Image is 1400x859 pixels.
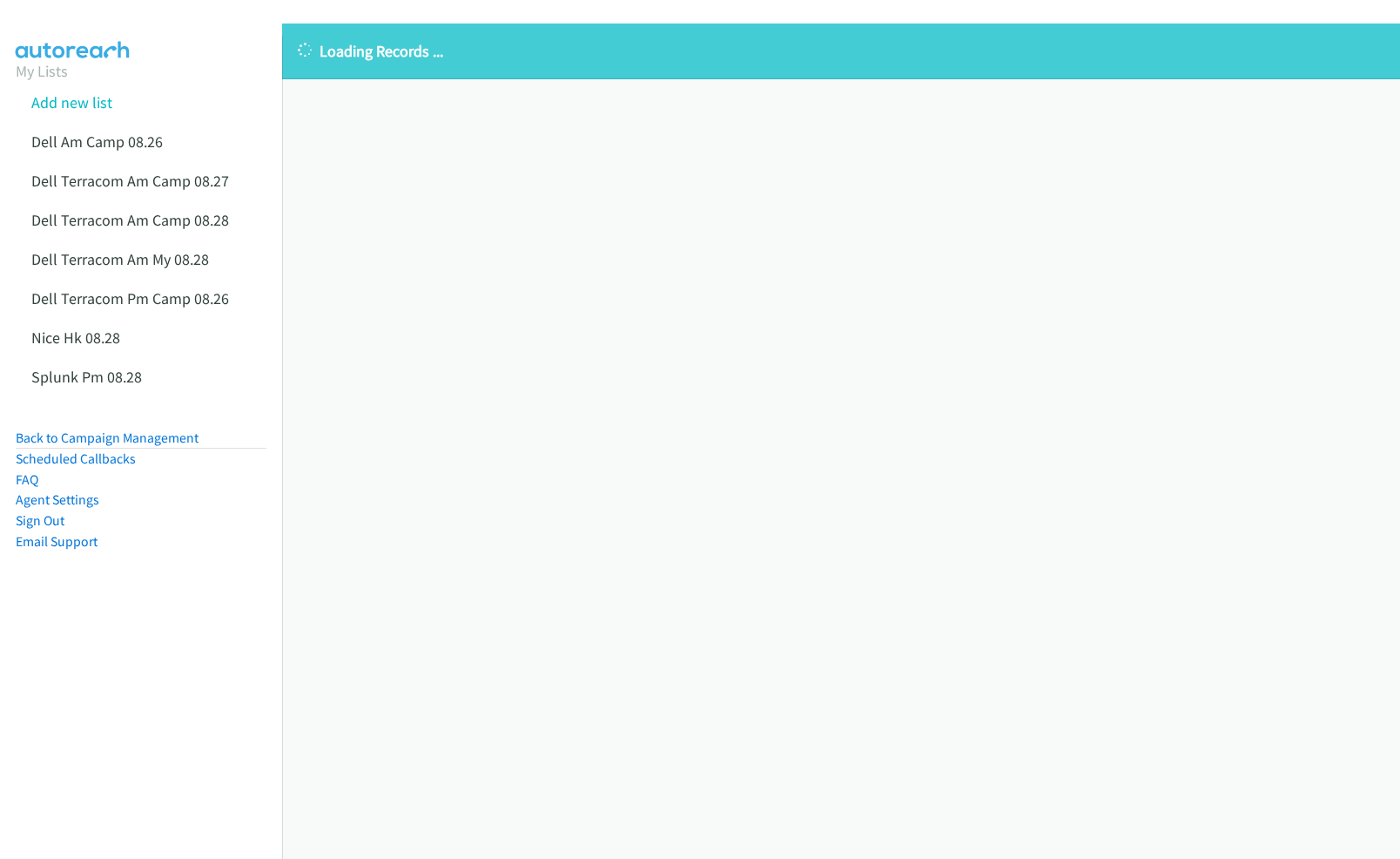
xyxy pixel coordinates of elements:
[16,491,99,508] a: Agent Settings
[31,249,209,269] a: Dell Terracom Am My 08.28
[31,132,163,152] a: Dell Am Camp 08.26
[31,92,112,112] a: Add new list
[298,39,1384,63] p: Loading Records ...
[31,328,120,348] a: Nice Hk 08.28
[31,288,229,308] a: Dell Terracom Pm Camp 08.26
[16,471,38,488] a: FAQ
[16,533,98,550] a: Email Support
[31,367,142,387] a: Splunk Pm 08.28
[16,429,199,446] a: Back to Campaign Management
[16,61,68,81] a: My Lists
[16,450,136,467] a: Scheduled Callbacks
[31,210,229,230] a: Dell Terracom Am Camp 08.28
[31,171,229,191] a: Dell Terracom Am Camp 08.27
[16,512,64,529] a: Sign Out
